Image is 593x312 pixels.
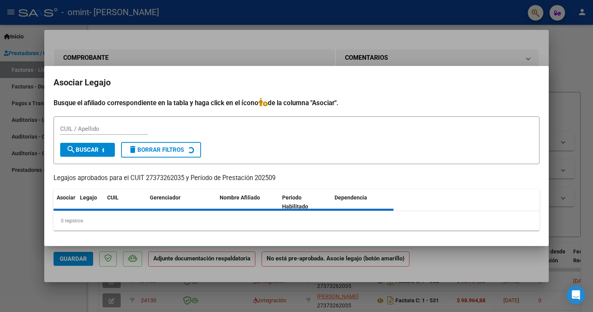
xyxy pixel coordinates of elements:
[66,146,99,153] span: Buscar
[107,194,119,201] span: CUIL
[54,75,539,90] h2: Asociar Legajo
[60,143,115,157] button: Buscar
[282,194,308,210] span: Periodo Habilitado
[220,194,260,201] span: Nombre Afiliado
[335,194,367,201] span: Dependencia
[77,189,104,215] datatable-header-cell: Legajo
[128,145,137,154] mat-icon: delete
[66,145,76,154] mat-icon: search
[54,98,539,108] h4: Busque el afiliado correspondiente en la tabla y haga click en el ícono de la columna "Asociar".
[567,286,585,304] div: Open Intercom Messenger
[80,194,97,201] span: Legajo
[279,189,331,215] datatable-header-cell: Periodo Habilitado
[57,194,75,201] span: Asociar
[217,189,279,215] datatable-header-cell: Nombre Afiliado
[150,194,180,201] span: Gerenciador
[54,189,77,215] datatable-header-cell: Asociar
[331,189,394,215] datatable-header-cell: Dependencia
[54,173,539,183] p: Legajos aprobados para el CUIT 27373262035 y Período de Prestación 202509
[121,142,201,158] button: Borrar Filtros
[147,189,217,215] datatable-header-cell: Gerenciador
[128,146,184,153] span: Borrar Filtros
[104,189,147,215] datatable-header-cell: CUIL
[54,211,539,231] div: 0 registros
